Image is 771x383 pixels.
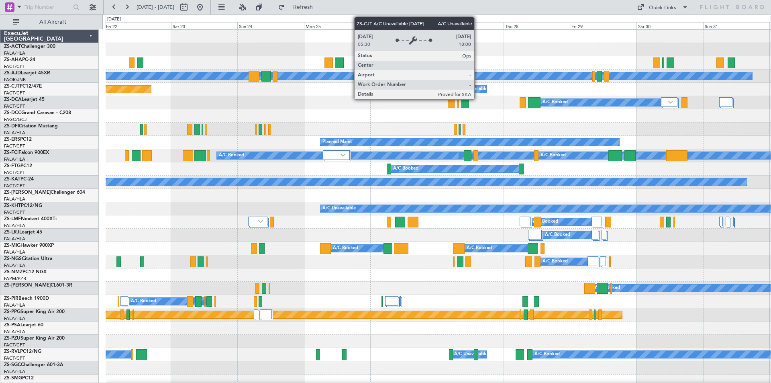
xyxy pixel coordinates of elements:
span: [DATE] - [DATE] [137,4,174,11]
div: A/C Booked [534,348,560,360]
span: ZS-SGC [4,363,21,367]
a: FALA/HLA [4,130,25,136]
div: Sat 23 [171,22,238,29]
span: ZS-PPG [4,309,20,314]
a: FACT/CPT [4,143,25,149]
span: ZS-NGS [4,256,22,261]
a: ZS-AHAPC-24 [4,57,35,62]
div: Tue 26 [370,22,437,29]
a: ZS-DCCGrand Caravan - C208 [4,111,71,115]
div: Wed 27 [437,22,504,29]
div: Thu 28 [504,22,570,29]
img: arrow-gray.svg [668,100,673,104]
a: FALA/HLA [4,262,25,268]
a: ZS-RVLPC12/NG [4,349,41,354]
a: FACT/CPT [4,170,25,176]
img: arrow-gray.svg [258,220,263,223]
span: ZS-[PERSON_NAME] [4,283,51,288]
span: ZS-DCA [4,97,22,102]
span: ZS-ERS [4,137,20,142]
a: ZS-PZUSuper King Air 200 [4,336,65,341]
a: FALA/HLA [4,156,25,162]
a: ZS-PIRBeech 1900D [4,296,49,301]
a: ZS-AJDLearjet 45XR [4,71,50,76]
span: ZS-FCI [4,150,18,155]
button: Refresh [274,1,322,14]
a: ZS-MIGHawker 900XP [4,243,54,248]
span: ZS-DCC [4,111,21,115]
div: A/C Booked [467,242,492,254]
input: Trip Number [24,1,71,13]
button: Quick Links [633,1,692,14]
div: Mon 25 [304,22,371,29]
a: FACT/CPT [4,183,25,189]
span: ZS-PSA [4,323,20,328]
button: All Aircraft [9,16,87,29]
a: FACT/CPT [4,342,25,348]
a: FALA/HLA [4,249,25,255]
span: ZS-RVL [4,349,20,354]
a: FACT/CPT [4,90,25,96]
a: FALA/HLA [4,302,25,308]
span: ZS-ACT [4,44,21,49]
div: A/C Unavailable [454,348,487,360]
a: ZS-LMFNextant 400XTi [4,217,57,221]
a: ZS-CJTPC12/47E [4,84,42,89]
div: Fri 29 [570,22,636,29]
div: A/C Booked [131,295,156,307]
div: A/C Booked [393,163,418,175]
a: FALA/HLA [4,369,25,375]
span: ZS-LRJ [4,230,19,235]
span: ZS-SMG [4,376,22,381]
span: ZS-PZU [4,336,20,341]
span: ZS-[PERSON_NAME] [4,190,51,195]
span: ZS-AJD [4,71,21,76]
a: FACT/CPT [4,355,25,361]
span: ZS-DFI [4,124,19,129]
a: ZS-LRJLearjet 45 [4,230,42,235]
a: ZS-[PERSON_NAME]Challenger 604 [4,190,85,195]
a: FALA/HLA [4,236,25,242]
span: ZS-NMZ [4,270,22,274]
span: ZS-AHA [4,57,22,62]
a: FALA/HLA [4,50,25,56]
a: ZS-SGCChallenger 601-3A [4,363,63,367]
a: ZS-DCALearjet 45 [4,97,45,102]
div: A/C Booked [543,256,568,268]
a: ZS-PPGSuper King Air 200 [4,309,65,314]
a: ZS-KHTPC12/NG [4,203,42,208]
div: Sat 30 [636,22,703,29]
a: ZS-SMGPC12 [4,376,34,381]
a: FACT/CPT [4,103,25,109]
span: ZS-PIR [4,296,18,301]
span: Refresh [286,4,320,10]
div: Sun 31 [703,22,770,29]
span: ZS-KAT [4,177,20,182]
div: Sun 24 [237,22,304,29]
a: FAPM/PZB [4,276,26,282]
div: A/C Unavailable [322,203,356,215]
span: ZS-LMF [4,217,21,221]
a: ZS-FTGPC12 [4,164,32,168]
a: ZS-ERSPC12 [4,137,32,142]
a: ZS-PSALearjet 60 [4,323,43,328]
div: [DATE] [107,16,121,23]
a: FALA/HLA [4,196,25,202]
span: ZS-CJT [4,84,20,89]
img: arrow-gray.svg [341,154,345,157]
a: ZS-FCIFalcon 900EX [4,150,49,155]
div: A/C Booked [541,150,566,162]
a: FALA/HLA [4,329,25,335]
a: FALA/HLA [4,223,25,229]
a: FACT/CPT [4,209,25,215]
span: ZS-KHT [4,203,21,208]
div: A/C Booked [333,242,358,254]
div: Planned Maint [322,136,352,148]
span: All Aircraft [21,19,85,25]
a: ZS-[PERSON_NAME]CL601-3R [4,283,72,288]
div: A/C Booked [219,150,244,162]
div: A/C Booked [545,229,570,241]
a: ZS-DFICitation Mustang [4,124,58,129]
a: FACT/CPT [4,63,25,70]
a: ZS-KATPC-24 [4,177,34,182]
